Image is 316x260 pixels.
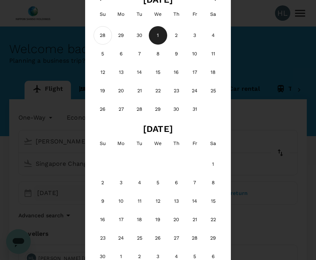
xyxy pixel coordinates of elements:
div: Choose Thursday, October 9th, 2025 [167,45,186,63]
div: Choose Sunday, October 19th, 2025 [94,82,112,100]
div: Thursday [167,5,186,23]
div: Choose Friday, November 21st, 2025 [186,210,204,229]
div: Choose Saturday, November 1st, 2025 [204,155,222,173]
div: Choose Monday, October 6th, 2025 [112,45,130,63]
div: Choose Wednesday, November 5th, 2025 [149,173,167,192]
div: Choose Wednesday, October 15th, 2025 [149,63,167,82]
div: Choose Friday, October 24th, 2025 [186,82,204,100]
div: Choose Monday, November 24th, 2025 [112,229,130,247]
h2: [DATE] [91,124,225,134]
div: Choose Saturday, November 22nd, 2025 [204,210,222,229]
div: Choose Monday, October 20th, 2025 [112,82,130,100]
div: Month October, 2025 [94,26,222,118]
div: Wednesday [149,5,167,23]
div: Choose Thursday, November 20th, 2025 [167,210,186,229]
div: Wednesday [149,134,167,153]
div: Choose Tuesday, November 4th, 2025 [130,173,149,192]
div: Choose Friday, October 17th, 2025 [186,63,204,82]
div: Choose Monday, September 29th, 2025 [112,26,130,45]
div: Choose Friday, November 14th, 2025 [186,192,204,210]
div: Choose Monday, October 27th, 2025 [112,100,130,118]
div: Choose Sunday, October 12th, 2025 [94,63,112,82]
div: Choose Saturday, November 29th, 2025 [204,229,222,247]
div: Choose Tuesday, November 25th, 2025 [130,229,149,247]
div: Choose Monday, November 10th, 2025 [112,192,130,210]
div: Choose Wednesday, October 22nd, 2025 [149,82,167,100]
div: Choose Thursday, November 27th, 2025 [167,229,186,247]
div: Tuesday [130,5,149,23]
div: Choose Tuesday, September 30th, 2025 [130,26,149,45]
div: Choose Thursday, October 16th, 2025 [167,63,186,82]
div: Choose Wednesday, November 26th, 2025 [149,229,167,247]
div: Choose Sunday, November 2nd, 2025 [94,173,112,192]
div: Choose Sunday, September 28th, 2025 [94,26,112,45]
div: Choose Wednesday, October 1st, 2025 [149,26,167,45]
div: Sunday [94,134,112,153]
div: Choose Monday, November 17th, 2025 [112,210,130,229]
div: Choose Wednesday, October 29th, 2025 [149,100,167,118]
div: Choose Tuesday, November 18th, 2025 [130,210,149,229]
div: Choose Thursday, October 23rd, 2025 [167,82,186,100]
div: Choose Thursday, November 6th, 2025 [167,173,186,192]
div: Choose Sunday, October 26th, 2025 [94,100,112,118]
div: Saturday [204,5,222,23]
div: Choose Sunday, October 5th, 2025 [94,45,112,63]
div: Friday [186,134,204,153]
div: Choose Saturday, October 18th, 2025 [204,63,222,82]
div: Choose Wednesday, October 8th, 2025 [149,45,167,63]
div: Choose Monday, November 3rd, 2025 [112,173,130,192]
div: Choose Sunday, November 9th, 2025 [94,192,112,210]
div: Choose Tuesday, October 14th, 2025 [130,63,149,82]
div: Monday [112,134,130,153]
div: Choose Monday, October 13th, 2025 [112,63,130,82]
div: Choose Tuesday, October 7th, 2025 [130,45,149,63]
div: Tuesday [130,134,149,153]
div: Choose Saturday, October 4th, 2025 [204,26,222,45]
div: Choose Tuesday, October 28th, 2025 [130,100,149,118]
div: Choose Thursday, October 30th, 2025 [167,100,186,118]
div: Choose Saturday, November 15th, 2025 [204,192,222,210]
div: Friday [186,5,204,23]
div: Thursday [167,134,186,153]
div: Sunday [94,5,112,23]
div: Choose Sunday, November 16th, 2025 [94,210,112,229]
div: Choose Thursday, November 13th, 2025 [167,192,186,210]
div: Choose Sunday, November 23rd, 2025 [94,229,112,247]
div: Choose Friday, October 31st, 2025 [186,100,204,118]
div: Choose Friday, November 7th, 2025 [186,173,204,192]
div: Choose Wednesday, November 12th, 2025 [149,192,167,210]
div: Choose Saturday, October 11th, 2025 [204,45,222,63]
div: Saturday [204,134,222,153]
div: Choose Saturday, November 8th, 2025 [204,173,222,192]
div: Choose Friday, November 28th, 2025 [186,229,204,247]
div: Choose Friday, October 3rd, 2025 [186,26,204,45]
div: Choose Friday, October 10th, 2025 [186,45,204,63]
div: Choose Saturday, October 25th, 2025 [204,82,222,100]
div: Monday [112,5,130,23]
div: Choose Wednesday, November 19th, 2025 [149,210,167,229]
div: Choose Tuesday, October 21st, 2025 [130,82,149,100]
div: Choose Thursday, October 2nd, 2025 [167,26,186,45]
div: Choose Tuesday, November 11th, 2025 [130,192,149,210]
